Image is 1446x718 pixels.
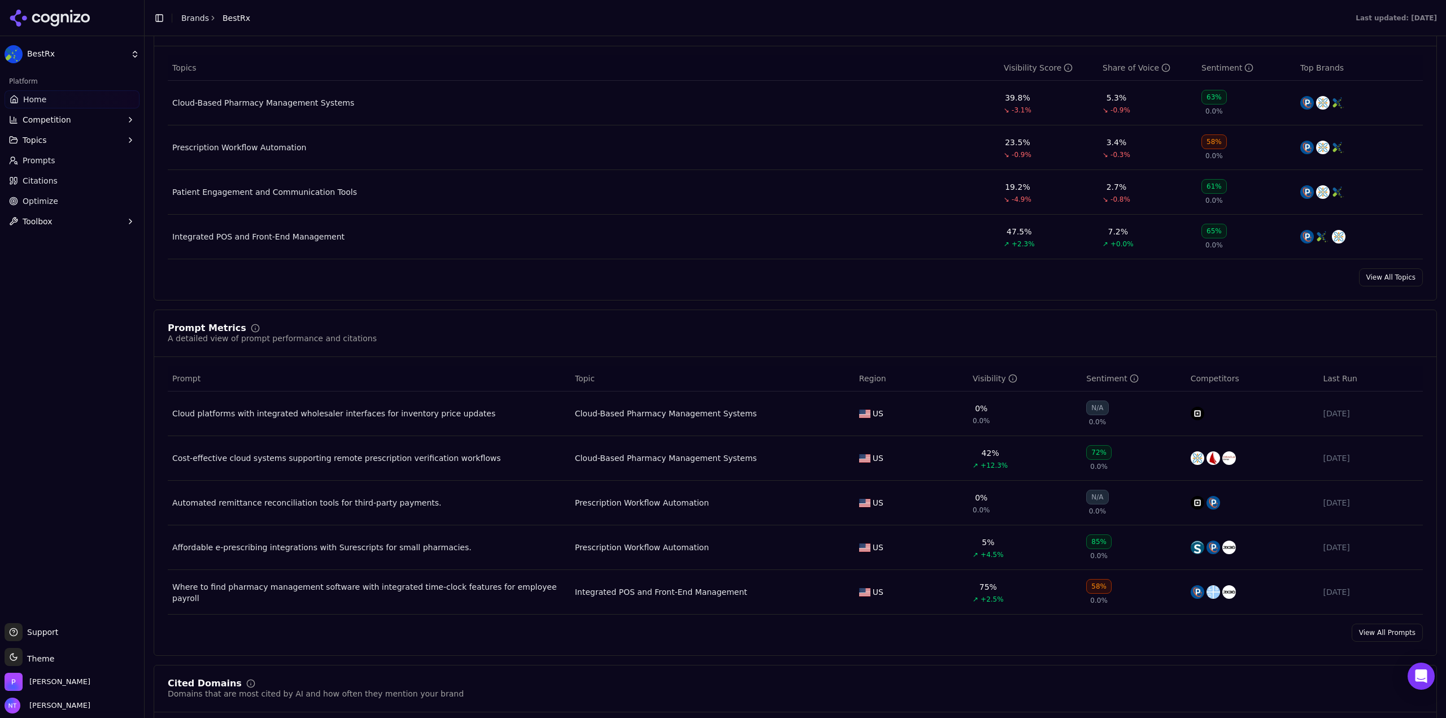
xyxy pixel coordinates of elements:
img: pioneerrx [1300,230,1314,243]
div: Domains that are most cited by AI and how often they mention your brand [168,688,464,699]
span: US [873,408,883,419]
span: ↘ [1103,195,1108,204]
span: ↗ [973,595,978,604]
span: ↘ [1103,150,1108,159]
abbr: Enabling validation will send analytics events to the Bazaarvoice validation service. If an event... [5,63,69,73]
div: 58% [1201,134,1227,149]
img: liberty software [1207,585,1220,599]
span: -4.9% [1012,195,1031,204]
div: Cloud platforms with integrated wholesaler interfaces for inventory price updates [172,408,566,419]
img: bestrx [1332,141,1345,154]
img: BestRx [5,45,23,63]
img: pioneerrx [1300,141,1314,154]
img: redsail technologies [1207,451,1220,465]
div: 0% [975,403,987,414]
span: Support [23,626,58,638]
a: Citations [5,172,140,190]
div: Visibility Score [1004,62,1073,73]
div: 3.4% [1107,137,1127,148]
img: pioneerrx [1207,496,1220,510]
span: Optimize [23,195,58,207]
div: Patient Engagement and Communication Tools [172,186,357,198]
th: brandMentionRate [968,366,1082,391]
a: View All Prompts [1352,624,1423,642]
th: Competitors [1186,366,1319,391]
div: 75% [979,581,997,593]
div: 39.8% [1005,92,1030,103]
span: ↗ [973,550,978,559]
span: 0.0% [973,416,990,425]
div: Platform [5,72,140,90]
span: Toolbox [23,216,53,227]
span: 0.0% [1090,551,1108,560]
span: ↘ [1004,150,1009,159]
img: Nate Tower [5,698,20,713]
a: Cloud-Based Pharmacy Management Systems [575,408,757,419]
img: bestrx [1332,185,1345,199]
span: -0.9% [1012,150,1031,159]
p: Analytics Inspector 1.7.0 [5,5,165,15]
th: Top Brands [1296,55,1423,81]
span: BestRx [223,12,250,24]
span: Competition [23,114,71,125]
div: 0% [975,492,987,503]
span: Citations [23,175,58,186]
div: 65% [1201,224,1227,238]
th: visibilityScore [999,55,1098,81]
div: 23.5% [1005,137,1030,148]
div: Share of Voice [1103,62,1170,73]
span: 0.0% [1090,462,1108,471]
div: 2.7% [1107,181,1127,193]
span: US [873,542,883,553]
span: Region [859,373,886,384]
span: -3.1% [1012,106,1031,115]
img: US flag [859,588,870,597]
div: Prescription Workflow Automation [575,542,709,553]
a: Where to find pharmacy management software with integrated time-clock features for employee payroll [172,581,566,604]
a: Affordable e-prescribing integrations with Surescripts for small pharmacies. [172,542,566,553]
div: Open Intercom Messenger [1408,663,1435,690]
div: 19.2% [1005,181,1030,193]
span: -0.3% [1110,150,1130,159]
span: +2.3% [1012,240,1035,249]
a: Home [5,90,140,108]
img: square [1191,496,1204,510]
span: US [873,497,883,508]
span: 0.0% [1205,196,1223,205]
span: 0.0% [1205,151,1223,160]
img: surescripts [1191,541,1204,554]
a: Cost-effective cloud systems supporting remote prescription verification workflows [172,452,566,464]
div: Visibility [973,373,1017,384]
div: 63% [1201,90,1227,105]
a: Optimize [5,192,140,210]
img: US flag [859,454,870,463]
span: ↘ [1004,195,1009,204]
span: 0.0% [1089,417,1107,427]
a: Integrated POS and Front-End Management [575,586,747,598]
div: [DATE] [1323,542,1418,553]
span: [PERSON_NAME] [25,700,90,711]
div: N/A [1086,401,1108,415]
div: [DATE] [1323,452,1418,464]
th: Last Run [1318,366,1423,391]
div: Automated remittance reconciliation tools for third-party payments. [172,497,566,508]
div: Cloud-Based Pharmacy Management Systems [172,97,354,108]
div: 5.3% [1107,92,1127,103]
nav: breadcrumb [181,12,250,24]
div: N/A [1086,490,1108,504]
div: Sentiment [1086,373,1138,384]
span: 0.0% [973,506,990,515]
span: -0.9% [1110,106,1130,115]
img: bestrx [1316,230,1330,243]
div: 85% [1086,534,1112,549]
button: Competition [5,111,140,129]
span: 0.0% [1205,107,1223,116]
th: Region [855,366,968,391]
span: +0.0% [1110,240,1134,249]
div: Cloud-Based Pharmacy Management Systems [575,452,757,464]
span: +2.5% [981,595,1004,604]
